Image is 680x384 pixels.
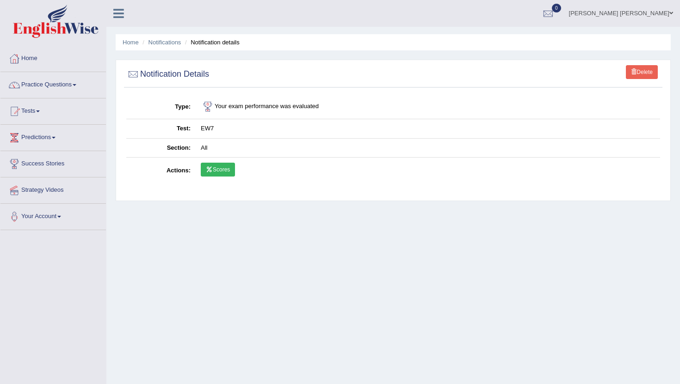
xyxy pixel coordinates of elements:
a: Strategy Videos [0,177,106,201]
a: Practice Questions [0,72,106,95]
td: All [196,138,660,158]
th: Type [126,95,196,119]
a: Success Stories [0,151,106,174]
h2: Notification Details [126,67,209,81]
td: Your exam performance was evaluated [196,95,660,119]
a: Home [0,46,106,69]
th: Section [126,138,196,158]
th: Actions [126,158,196,184]
a: Your Account [0,204,106,227]
a: Scores [201,163,235,177]
li: Notification details [183,38,240,47]
td: EW7 [196,119,660,139]
a: Tests [0,98,106,122]
span: 0 [552,4,561,12]
a: Home [123,39,139,46]
th: Test [126,119,196,139]
a: Notifications [148,39,181,46]
a: Predictions [0,125,106,148]
a: Delete [626,65,658,79]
